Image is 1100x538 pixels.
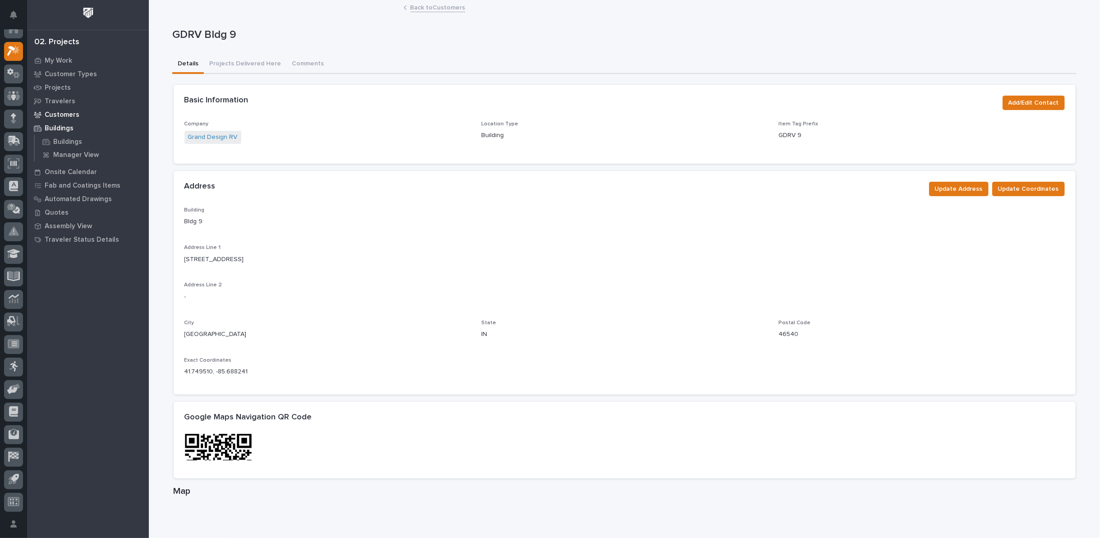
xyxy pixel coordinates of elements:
span: Postal Code [778,320,810,326]
p: 46540 [778,330,798,339]
div: 02. Projects [34,37,79,47]
p: GDRV 9 [778,131,1065,140]
button: Projects Delivered Here [204,55,286,74]
p: GDRV Bldg 9 [172,28,1073,41]
span: Exact Coordinates [184,358,232,363]
p: Projects [45,84,71,92]
button: Add/Edit Contact [1003,96,1065,110]
span: City [184,320,194,326]
a: Assembly View [27,219,149,233]
span: Building [184,207,205,213]
h2: Basic Information [184,96,249,106]
a: Buildings [27,121,149,135]
a: Customers [27,108,149,121]
p: Customer Types [45,70,97,78]
a: Automated Drawings [27,192,149,206]
a: Traveler Status Details [27,233,149,246]
h2: Google Maps Navigation QR Code [184,413,312,423]
p: IN [481,330,487,339]
button: Update Coordinates [992,182,1065,196]
p: [GEOGRAPHIC_DATA] [184,330,247,339]
span: Address Line 1 [184,245,221,250]
p: 41.749510, -85.688241 [184,367,248,377]
button: Details [172,55,204,74]
p: Building [481,131,768,140]
span: Update Coordinates [998,184,1059,194]
span: Company [184,121,209,127]
p: Onsite Calendar [45,168,97,176]
a: Onsite Calendar [27,165,149,179]
p: Bldg 9 [184,217,203,226]
a: Quotes [27,206,149,219]
span: State [481,320,496,326]
span: Add/Edit Contact [1008,97,1059,108]
p: Assembly View [45,222,92,230]
div: Notifications [11,11,23,25]
img: Workspace Logo [80,5,97,21]
p: Automated Drawings [45,195,112,203]
p: Buildings [45,124,74,133]
p: Fab and Coatings Items [45,182,120,190]
p: My Work [45,57,72,65]
span: Address Line 2 [184,282,222,288]
p: Manager View [53,151,99,159]
a: Back toCustomers [410,2,465,12]
p: Buildings [53,138,82,146]
a: My Work [27,54,149,67]
a: Fab and Coatings Items [27,179,149,192]
p: Quotes [45,209,69,217]
h1: Map [174,486,1076,497]
p: Travelers [45,97,75,106]
button: Update Address [929,182,989,196]
p: - [184,292,186,302]
p: Traveler Status Details [45,236,119,244]
p: Customers [45,111,79,119]
p: [STREET_ADDRESS] [184,255,244,264]
span: Item Tag Prefix [778,121,818,127]
a: Grand Design RV [188,133,238,142]
a: Customer Types [27,67,149,81]
button: Comments [286,55,329,74]
a: Manager View [35,148,149,161]
span: Location Type [481,121,518,127]
button: Notifications [4,5,23,24]
a: Projects [27,81,149,94]
span: Update Address [935,184,983,194]
a: Travelers [27,94,149,108]
h2: Address [184,182,216,192]
a: Buildings [35,135,149,148]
